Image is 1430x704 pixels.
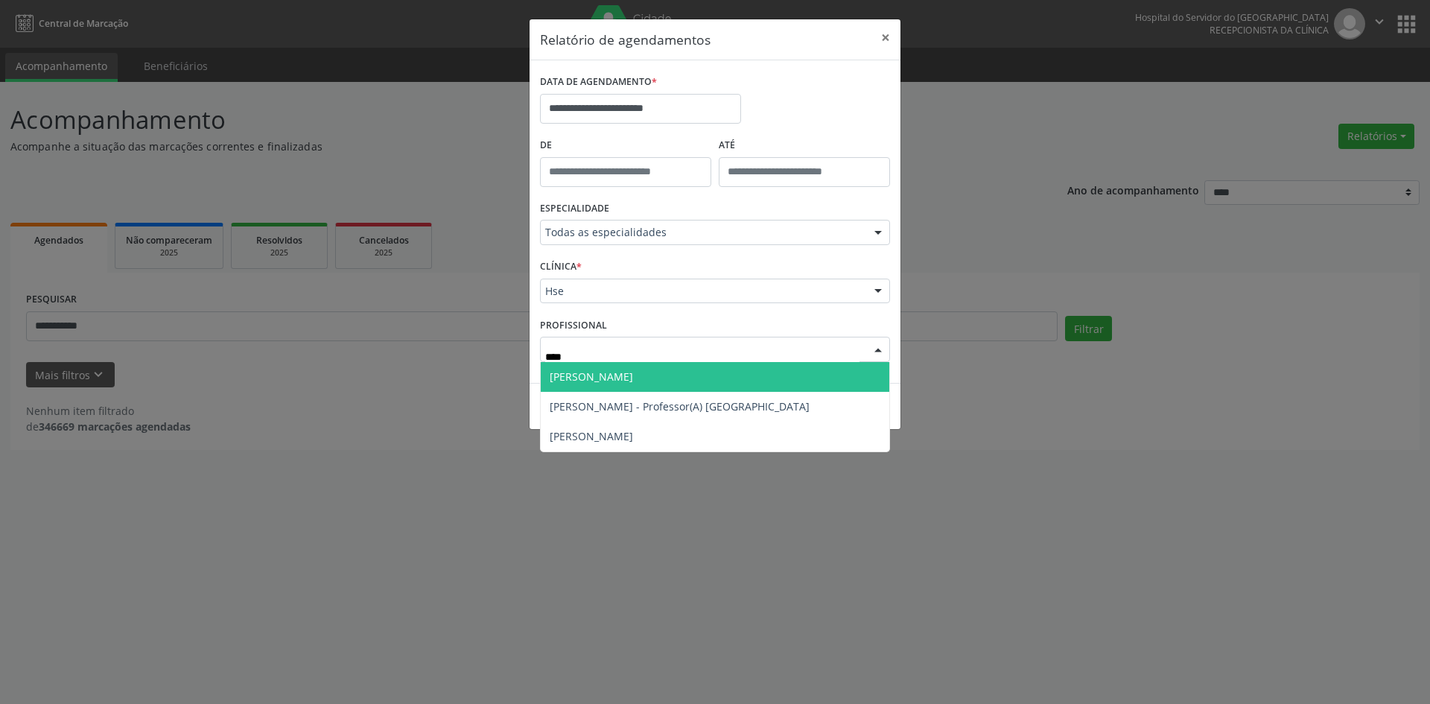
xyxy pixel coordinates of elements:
label: ESPECIALIDADE [540,197,609,221]
span: Hse [545,284,859,299]
span: [PERSON_NAME] [550,370,633,384]
span: [PERSON_NAME] [550,429,633,443]
span: [PERSON_NAME] - Professor(A) [GEOGRAPHIC_DATA] [550,399,810,413]
label: CLÍNICA [540,256,582,279]
label: ATÉ [719,134,890,157]
label: DATA DE AGENDAMENTO [540,71,657,94]
span: Todas as especialidades [545,225,859,240]
label: De [540,134,711,157]
button: Close [871,19,900,56]
h5: Relatório de agendamentos [540,30,711,49]
label: PROFISSIONAL [540,314,607,337]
